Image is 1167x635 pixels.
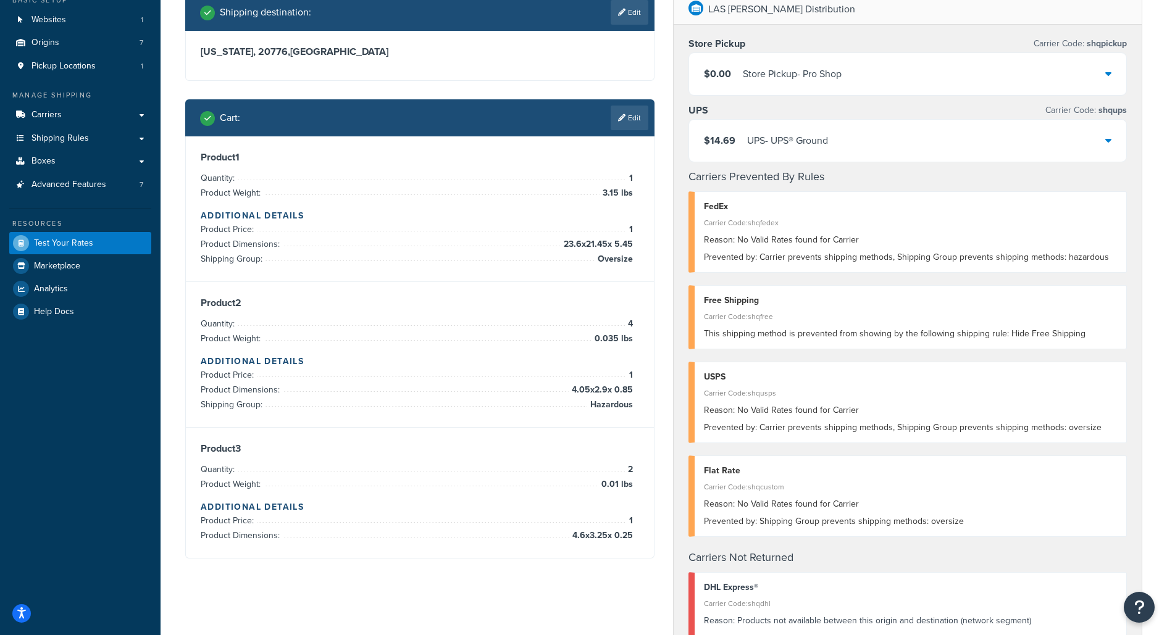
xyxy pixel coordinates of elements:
[9,278,151,300] a: Analytics
[704,251,757,264] span: Prevented by:
[704,133,735,147] span: $14.69
[201,383,283,396] span: Product Dimensions:
[220,7,311,18] h2: Shipping destination :
[201,463,238,476] span: Quantity:
[9,127,151,150] a: Shipping Rules
[34,261,80,272] span: Marketplace
[201,238,283,251] span: Product Dimensions:
[9,173,151,196] li: Advanced Features
[31,110,62,120] span: Carriers
[626,222,633,237] span: 1
[1045,102,1127,119] p: Carrier Code:
[704,214,1117,231] div: Carrier Code: shqfedex
[201,500,639,513] h4: Additional Details
[704,308,1117,325] div: Carrier Code: shqfree
[201,151,639,164] h3: Product 1
[201,209,639,222] h4: Additional Details
[9,90,151,101] div: Manage Shipping
[704,497,735,510] span: Reason:
[9,255,151,277] a: Marketplace
[9,9,151,31] li: Websites
[561,237,633,252] span: 23.6 x 21.45 x 5.45
[9,301,151,323] a: Help Docs
[704,478,1117,496] div: Carrier Code: shqcustom
[201,186,264,199] span: Product Weight:
[9,232,151,254] a: Test Your Rates
[704,249,1117,266] div: Carrier prevents shipping methods, Shipping Group prevents shipping methods: hazardous
[626,513,633,528] span: 1
[688,104,708,117] h3: UPS
[9,218,151,229] div: Resources
[201,297,639,309] h3: Product 2
[704,368,1117,386] div: USPS
[704,513,1117,530] div: Shipping Group prevents shipping methods: oversize
[31,38,59,48] span: Origins
[9,150,151,173] a: Boxes
[140,38,143,48] span: 7
[9,55,151,78] a: Pickup Locations1
[9,55,151,78] li: Pickup Locations
[9,104,151,127] a: Carriers
[704,198,1117,215] div: FedEx
[201,398,266,411] span: Shipping Group:
[1034,35,1127,52] p: Carrier Code:
[704,231,1117,249] div: No Valid Rates found for Carrier
[704,595,1117,612] div: Carrier Code: shqdhl
[704,421,757,434] span: Prevented by:
[743,65,842,83] div: Store Pickup - Pro Shop
[708,1,855,18] p: LAS [PERSON_NAME] Distribution
[9,173,151,196] a: Advanced Features7
[9,31,151,54] li: Origins
[587,397,633,412] span: Hazardous
[704,612,1117,629] div: Products not available between this origin and destination (network segment)
[569,383,633,397] span: 4.05 x 2.9 x 0.85
[704,579,1117,596] div: DHL Express®
[201,355,639,368] h4: Additional Details
[201,442,639,455] h3: Product 3
[31,133,89,144] span: Shipping Rules
[704,404,735,417] span: Reason:
[704,67,731,81] span: $0.00
[1124,592,1155,623] button: Open Resource Center
[704,384,1117,402] div: Carrier Code: shqusps
[34,307,74,317] span: Help Docs
[140,180,143,190] span: 7
[201,223,257,236] span: Product Price:
[1084,37,1127,50] span: shqpickup
[201,332,264,345] span: Product Weight:
[1096,104,1127,117] span: shqups
[688,549,1127,566] h4: Carriers Not Returned
[704,292,1117,309] div: Free Shipping
[201,317,238,330] span: Quantity:
[201,514,257,527] span: Product Price:
[201,252,266,265] span: Shipping Group:
[595,252,633,267] span: Oversize
[704,614,735,627] span: Reason:
[688,38,745,50] h3: Store Pickup
[704,402,1117,419] div: No Valid Rates found for Carrier
[704,496,1117,513] div: No Valid Rates found for Carrier
[704,327,1085,340] span: This shipping method is prevented from showing by the following shipping rule: Hide Free Shipping
[31,61,96,72] span: Pickup Locations
[34,284,68,294] span: Analytics
[141,15,143,25] span: 1
[31,156,56,167] span: Boxes
[704,462,1117,479] div: Flat Rate
[201,172,238,185] span: Quantity:
[704,515,757,528] span: Prevented by:
[141,61,143,72] span: 1
[688,168,1127,185] h4: Carriers Prevented By Rules
[201,478,264,491] span: Product Weight:
[626,171,633,186] span: 1
[747,132,828,149] div: UPS - UPS® Ground
[31,15,66,25] span: Websites
[34,238,93,249] span: Test Your Rates
[9,31,151,54] a: Origins7
[592,331,633,346] span: 0.035 lbs
[569,528,633,543] span: 4.6 x 3.25 x 0.25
